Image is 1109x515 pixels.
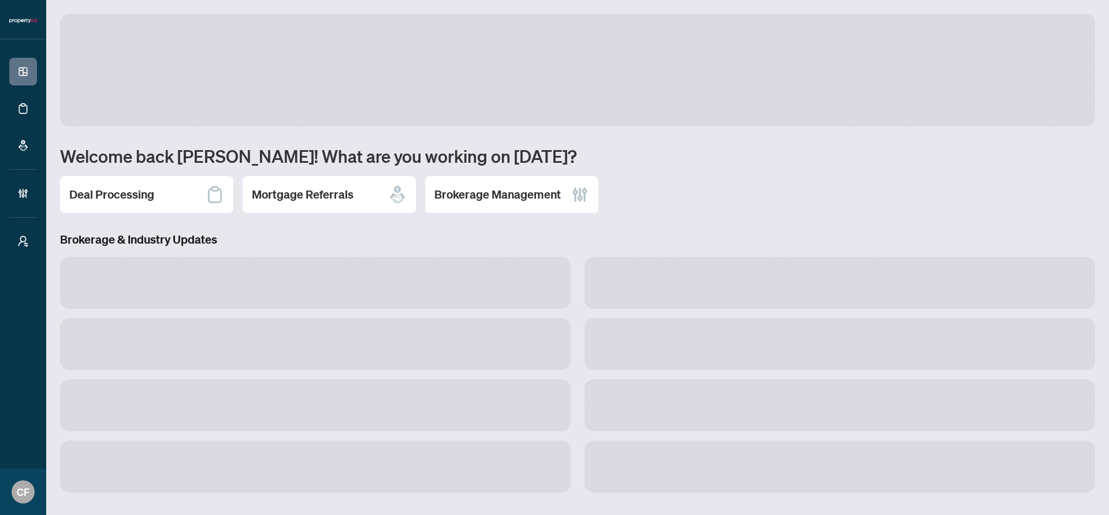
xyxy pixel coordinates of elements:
[60,232,1095,248] h3: Brokerage & Industry Updates
[60,145,1095,167] h1: Welcome back [PERSON_NAME]! What are you working on [DATE]?
[17,484,29,500] span: CF
[17,236,29,247] span: user-switch
[69,186,154,203] h2: Deal Processing
[434,186,561,203] h2: Brokerage Management
[9,17,37,24] img: logo
[252,186,353,203] h2: Mortgage Referrals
